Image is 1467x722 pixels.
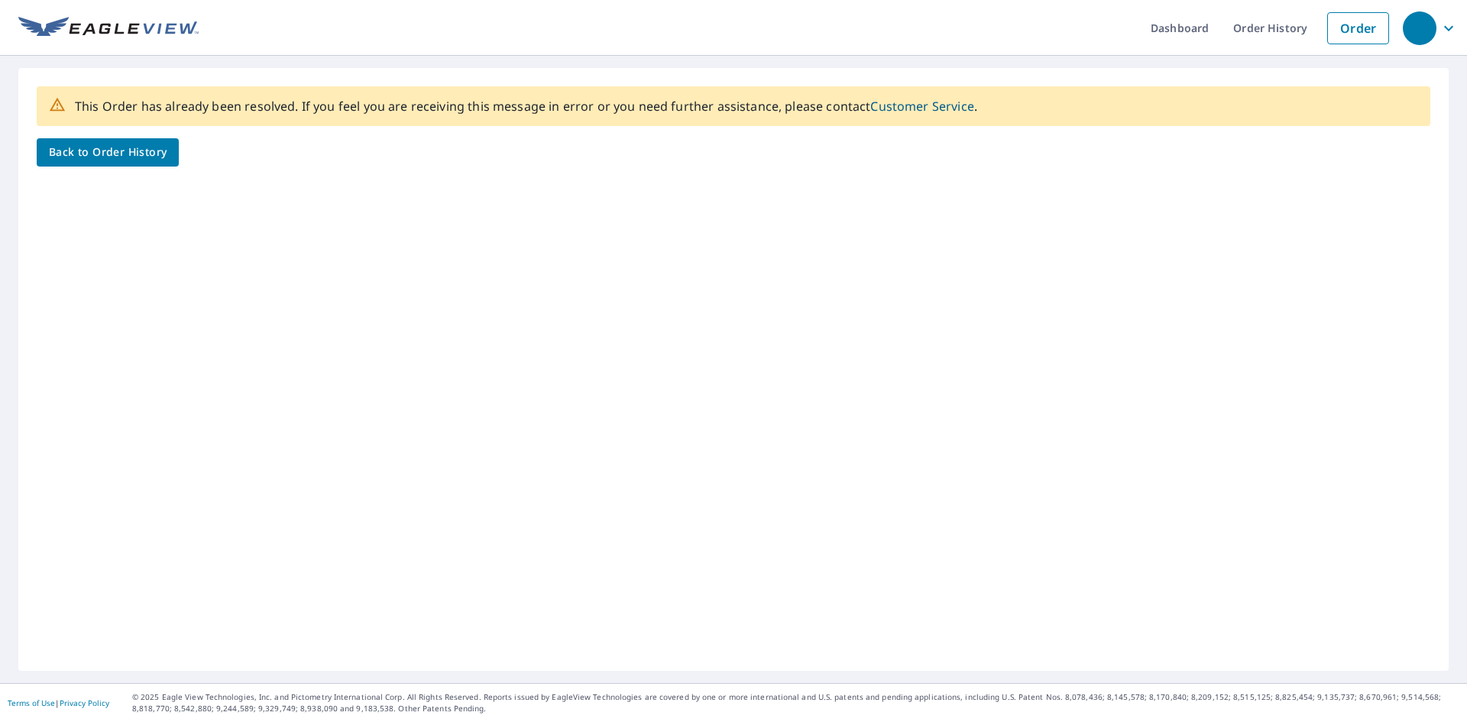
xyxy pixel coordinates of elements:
a: Terms of Use [8,698,55,708]
img: EV Logo [18,17,199,40]
a: Order [1327,12,1389,44]
p: © 2025 Eagle View Technologies, Inc. and Pictometry International Corp. All Rights Reserved. Repo... [132,691,1459,714]
a: Privacy Policy [60,698,109,708]
span: Back to Order History [49,143,167,162]
p: This Order has already been resolved. If you feel you are receiving this message in error or you ... [75,97,977,115]
a: Back to Order History [37,138,179,167]
p: | [8,698,109,707]
a: Customer Service [870,98,973,115]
